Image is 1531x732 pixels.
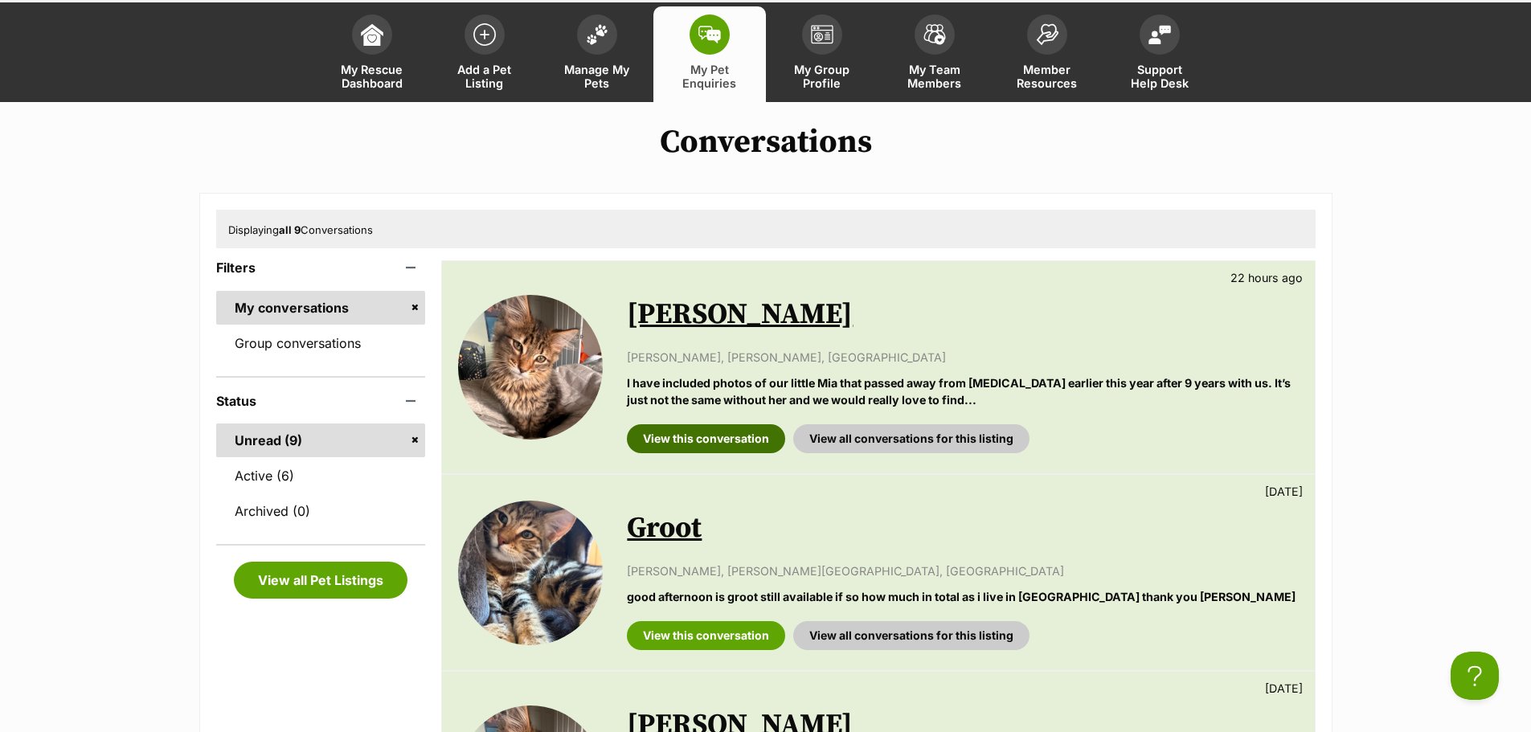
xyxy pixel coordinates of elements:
a: My Team Members [878,6,991,102]
a: Member Resources [991,6,1103,102]
p: 22 hours ago [1230,269,1303,286]
span: My Group Profile [786,63,858,90]
a: View this conversation [627,621,785,650]
img: team-members-icon-5396bd8760b3fe7c0b43da4ab00e1e3bb1a5d9ba89233759b79545d2d3fc5d0d.svg [923,24,946,45]
img: Meg Mac [458,295,603,440]
a: Group conversations [216,326,426,360]
a: Add a Pet Listing [428,6,541,102]
a: Manage My Pets [541,6,653,102]
a: Support Help Desk [1103,6,1216,102]
span: Support Help Desk [1124,63,1196,90]
p: [DATE] [1265,483,1303,500]
a: View all conversations for this listing [793,621,1030,650]
span: My Pet Enquiries [673,63,746,90]
a: My Rescue Dashboard [316,6,428,102]
p: [PERSON_NAME], [PERSON_NAME], [GEOGRAPHIC_DATA] [627,349,1298,366]
a: [PERSON_NAME] [627,296,853,333]
p: [DATE] [1265,680,1303,697]
span: My Team Members [899,63,971,90]
img: help-desk-icon-fdf02630f3aa405de69fd3d07c3f3aa587a6932b1a1747fa1d2bba05be0121f9.svg [1148,25,1171,44]
span: Member Resources [1011,63,1083,90]
img: Groot [458,501,603,645]
a: Active (6) [216,459,426,493]
strong: all 9 [279,223,301,236]
span: Displaying Conversations [228,223,373,236]
p: good afternoon is groot still available if so how much in total as i live in [GEOGRAPHIC_DATA] th... [627,588,1298,605]
a: Archived (0) [216,494,426,528]
a: Unread (9) [216,423,426,457]
a: View all conversations for this listing [793,424,1030,453]
img: manage-my-pets-icon-02211641906a0b7f246fdf0571729dbe1e7629f14944591b6c1af311fb30b64b.svg [586,24,608,45]
img: add-pet-listing-icon-0afa8454b4691262ce3f59096e99ab1cd57d4a30225e0717b998d2c9b9846f56.svg [473,23,496,46]
a: Groot [627,510,702,546]
img: group-profile-icon-3fa3cf56718a62981997c0bc7e787c4b2cf8bcc04b72c1350f741eb67cf2f40e.svg [811,25,833,44]
span: Add a Pet Listing [448,63,521,90]
p: I have included photos of our little Mia that passed away from [MEDICAL_DATA] earlier this year a... [627,374,1298,409]
a: View all Pet Listings [234,562,407,599]
span: My Rescue Dashboard [336,63,408,90]
p: [PERSON_NAME], [PERSON_NAME][GEOGRAPHIC_DATA], [GEOGRAPHIC_DATA] [627,562,1298,579]
a: My Pet Enquiries [653,6,766,102]
a: My Group Profile [766,6,878,102]
span: Manage My Pets [561,63,633,90]
a: View this conversation [627,424,785,453]
header: Filters [216,260,426,275]
a: My conversations [216,291,426,325]
img: pet-enquiries-icon-7e3ad2cf08bfb03b45e93fb7055b45f3efa6380592205ae92323e6603595dc1f.svg [698,26,721,43]
img: member-resources-icon-8e73f808a243e03378d46382f2149f9095a855e16c252ad45f914b54edf8863c.svg [1036,23,1058,45]
header: Status [216,394,426,408]
iframe: Help Scout Beacon - Open [1451,652,1499,700]
img: dashboard-icon-eb2f2d2d3e046f16d808141f083e7271f6b2e854fb5c12c21221c1fb7104beca.svg [361,23,383,46]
